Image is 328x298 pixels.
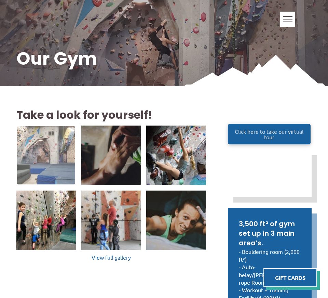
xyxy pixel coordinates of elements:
[234,129,304,140] span: Click here to take our virtual tour
[280,12,295,27] div: Toggle Off Canvas Content
[16,253,206,262] a: View full gallery
[16,47,312,71] h1: Our Gym
[239,219,301,248] h2: 3,500 ft² of gym set up in 3 main area’s.
[228,124,311,144] a: Click here to take our virtual tour
[16,107,206,123] h2: Take a look for yourself!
